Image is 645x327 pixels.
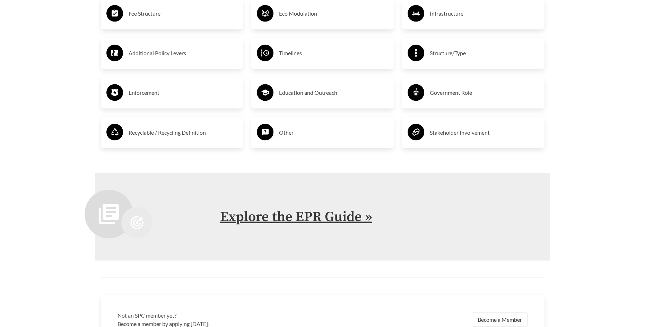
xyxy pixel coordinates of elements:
a: Become a Member [472,312,528,326]
h3: Not an SPC member yet? [117,311,319,319]
h3: Eco Modulation [279,8,388,19]
h3: Structure/Type [430,48,539,59]
a: Explore the EPR Guide » [220,208,372,225]
h3: Infrastructure [430,8,539,19]
h3: Timelines [279,48,388,59]
h3: Enforcement [129,87,238,98]
h3: Additional Policy Levers [129,48,238,59]
h3: Recyclable / Recycling Definition [129,127,238,138]
h3: Fee Structure [129,8,238,19]
h3: Other [279,127,388,138]
h3: Stakeholder Involvement [430,127,539,138]
h3: Government Role [430,87,539,98]
h3: Education and Outreach [279,87,388,98]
